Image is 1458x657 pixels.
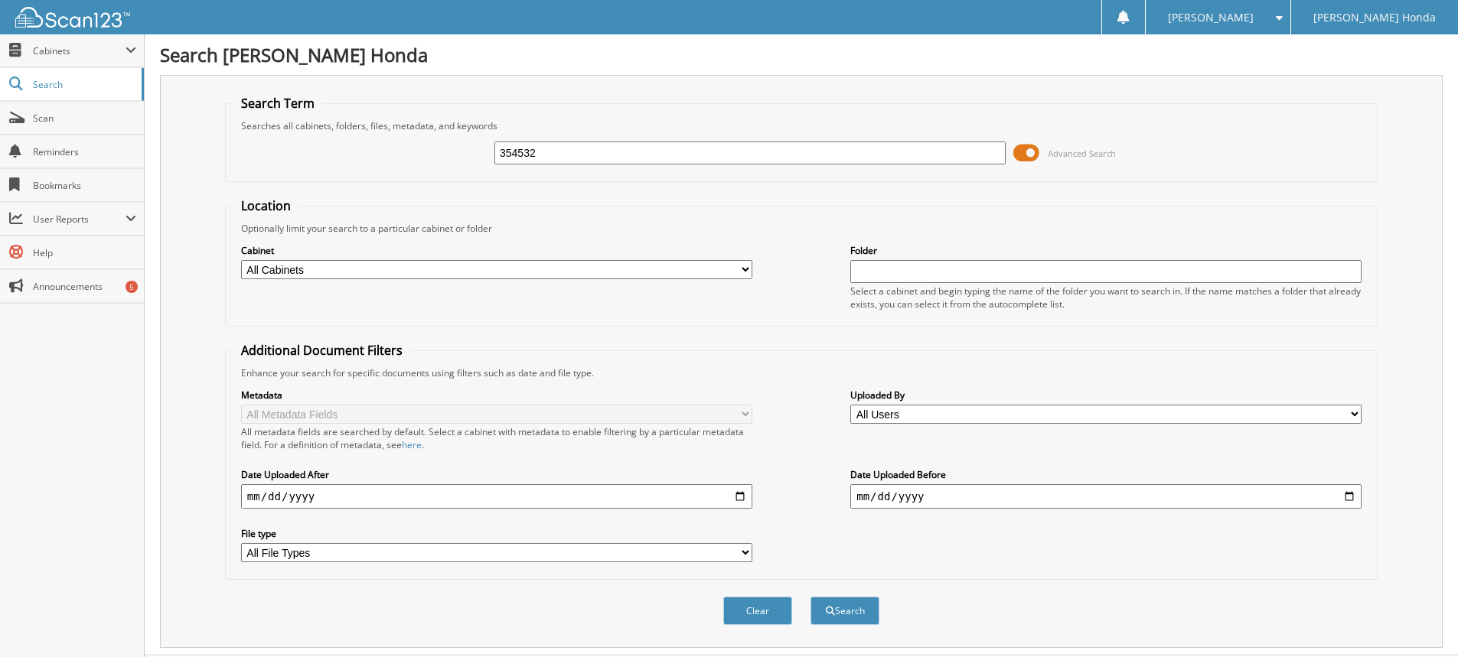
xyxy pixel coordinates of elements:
[33,213,126,226] span: User Reports
[33,246,136,259] span: Help
[241,527,752,540] label: File type
[233,222,1369,235] div: Optionally limit your search to a particular cabinet or folder
[241,484,752,509] input: start
[850,484,1362,509] input: end
[233,197,298,214] legend: Location
[33,179,136,192] span: Bookmarks
[233,342,410,359] legend: Additional Document Filters
[33,280,136,293] span: Announcements
[811,597,879,625] button: Search
[233,95,322,112] legend: Search Term
[1381,584,1458,657] iframe: Chat Widget
[15,7,130,28] img: scan123-logo-white.svg
[233,119,1369,132] div: Searches all cabinets, folders, files, metadata, and keywords
[850,468,1362,481] label: Date Uploaded Before
[241,389,752,402] label: Metadata
[33,112,136,125] span: Scan
[1048,148,1116,159] span: Advanced Search
[33,78,134,91] span: Search
[1168,13,1254,22] span: [PERSON_NAME]
[723,597,792,625] button: Clear
[160,42,1443,67] h1: Search [PERSON_NAME] Honda
[241,244,752,257] label: Cabinet
[850,389,1362,402] label: Uploaded By
[233,366,1369,379] div: Enhance your search for specific documents using filters such as date and file type.
[241,468,752,481] label: Date Uploaded After
[33,145,136,158] span: Reminders
[1313,13,1436,22] span: [PERSON_NAME] Honda
[241,425,752,451] div: All metadata fields are searched by default. Select a cabinet with metadata to enable filtering b...
[402,438,422,451] a: here
[33,44,126,57] span: Cabinets
[850,285,1362,311] div: Select a cabinet and begin typing the name of the folder you want to search in. If the name match...
[850,244,1362,257] label: Folder
[126,281,138,293] div: 5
